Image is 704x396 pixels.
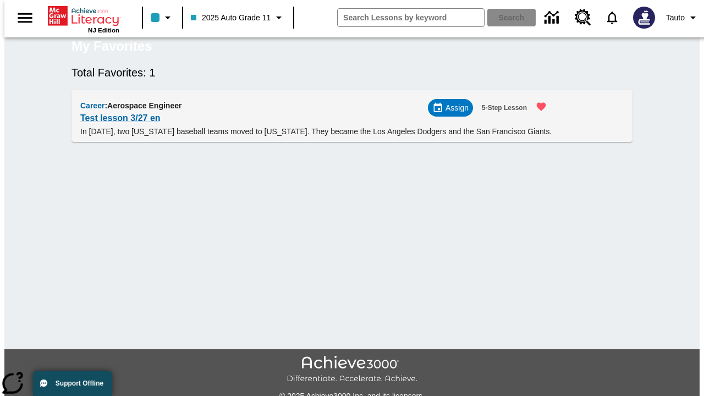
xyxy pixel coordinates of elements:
span: Tauto [666,12,685,24]
img: Avatar [633,7,655,29]
a: Resource Center, Will open in new tab [568,3,598,32]
h5: My Favorites [71,37,152,55]
button: 5-Step Lesson [477,99,531,117]
span: Assign [446,102,469,114]
span: : Aerospace Engineer [105,101,182,110]
p: In [DATE], two [US_STATE] baseball teams moved to [US_STATE]. They became the Los Angeles Dodgers... [80,126,553,137]
input: search field [338,9,484,26]
div: Assign Choose Dates [428,99,473,117]
div: Home [48,4,119,34]
button: Remove from Favorites [529,95,553,119]
button: Class color is light blue. Change class color [146,8,179,28]
button: Profile/Settings [662,8,704,28]
button: Support Offline [33,371,112,396]
button: Open side menu [9,2,41,34]
span: Career [80,101,105,110]
img: Achieve3000 Differentiate Accelerate Achieve [287,356,417,384]
button: Select a new avatar [626,3,662,32]
button: Class: 2025 Auto Grade 11, Select your class [186,8,290,28]
a: Test lesson 3/27 en [80,111,161,126]
span: 2025 Auto Grade 11 [191,12,271,24]
span: NJ Edition [88,27,119,34]
a: Data Center [538,3,568,33]
a: Notifications [598,3,626,32]
span: Support Offline [56,380,103,387]
h6: Total Favorites: 1 [71,64,632,81]
a: Home [48,5,119,27]
span: 5-Step Lesson [482,102,527,114]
